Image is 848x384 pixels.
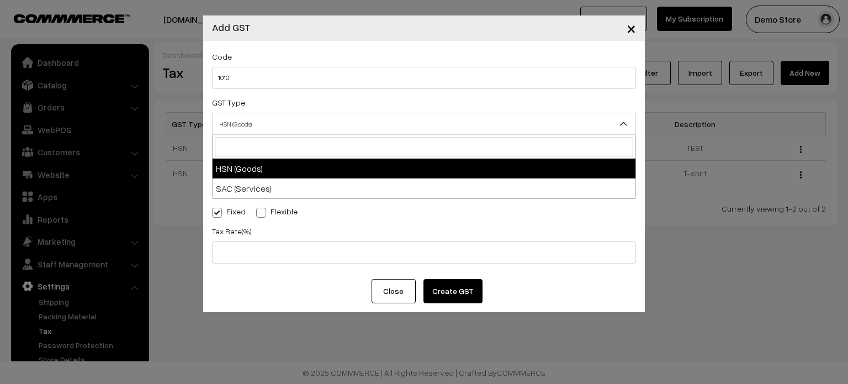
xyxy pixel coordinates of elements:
[213,114,635,134] span: HSN (Goods)
[212,225,252,237] label: Tax Rate(%)
[618,11,645,45] button: Close
[212,206,246,217] label: Fixed
[212,97,245,108] label: GST Type
[212,113,636,135] span: HSN (Goods)
[213,159,635,178] li: HSN (Goods)
[212,20,251,35] h4: Add GST
[213,178,635,198] li: SAC (Services)
[372,279,416,303] button: Close
[256,206,298,217] label: Flexible
[423,279,483,303] button: Create GST
[212,51,232,62] label: Code
[627,18,636,38] span: ×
